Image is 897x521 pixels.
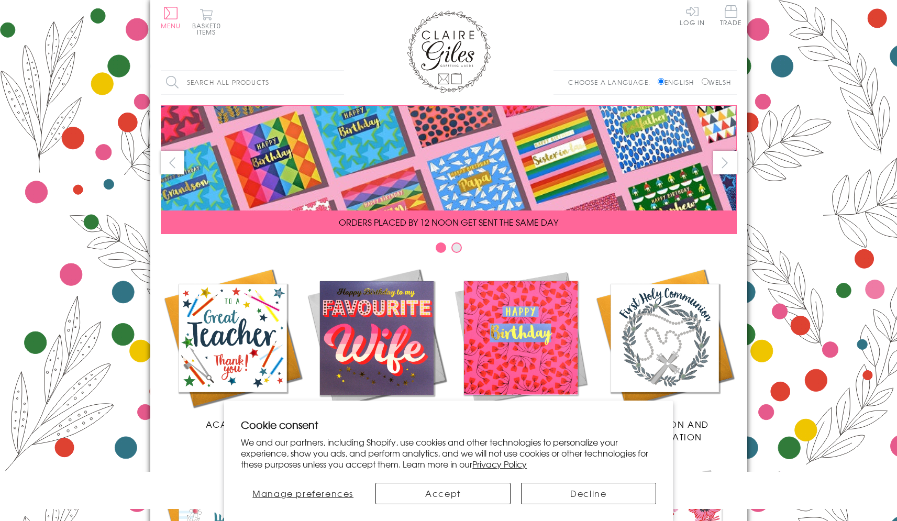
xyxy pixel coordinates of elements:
[593,266,737,443] a: Communion and Confirmation
[241,417,656,432] h2: Cookie consent
[680,5,705,26] a: Log In
[436,242,446,253] button: Carousel Page 1 (Current Slide)
[206,418,260,430] span: Academic
[161,71,344,94] input: Search all products
[407,10,491,93] img: Claire Giles Greetings Cards
[521,483,656,504] button: Decline
[658,78,665,85] input: English
[720,5,742,28] a: Trade
[334,71,344,94] input: Search
[161,151,184,174] button: prev
[472,458,527,470] a: Privacy Policy
[720,5,742,26] span: Trade
[241,483,365,504] button: Manage preferences
[568,77,656,87] p: Choose a language:
[161,7,181,29] button: Menu
[702,77,732,87] label: Welsh
[241,437,656,469] p: We and our partners, including Shopify, use cookies and other technologies to personalize your ex...
[305,266,449,430] a: New Releases
[252,487,353,500] span: Manage preferences
[339,216,558,228] span: ORDERS PLACED BY 12 NOON GET SENT THE SAME DAY
[192,8,221,35] button: Basket0 items
[161,21,181,30] span: Menu
[375,483,511,504] button: Accept
[449,266,593,430] a: Birthdays
[702,78,708,85] input: Welsh
[161,242,737,258] div: Carousel Pagination
[658,77,699,87] label: English
[197,21,221,37] span: 0 items
[451,242,462,253] button: Carousel Page 2
[713,151,737,174] button: next
[161,266,305,430] a: Academic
